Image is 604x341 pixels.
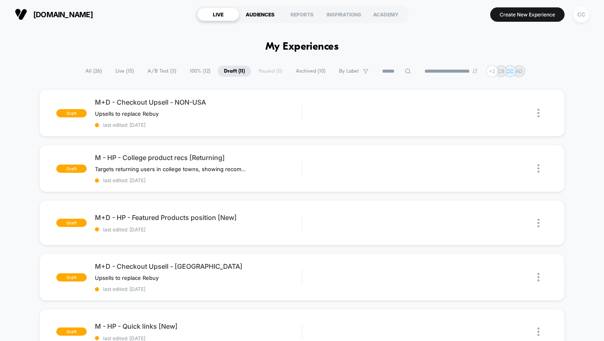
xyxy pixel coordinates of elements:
img: Visually logo [15,8,27,21]
span: last edited: [DATE] [95,227,302,233]
img: close [537,327,539,336]
span: draft [56,165,87,173]
span: Targets returning users in college towns, showing recommendations from the college collection. [95,166,247,172]
div: ACADEMY [365,8,407,21]
span: M+D - HP - Featured Products position [New] [95,213,302,222]
img: end [473,69,477,73]
button: [DOMAIN_NAME] [12,8,95,21]
img: close [537,164,539,173]
div: INSPIRATIONS [323,8,365,21]
span: 100% ( 12 ) [184,66,217,77]
span: A/B Test ( 3 ) [141,66,182,77]
p: CC [506,68,514,74]
div: + 2 [486,65,498,77]
span: Archived ( 10 ) [290,66,332,77]
span: Live ( 15 ) [109,66,140,77]
div: LIVE [197,8,239,21]
div: REPORTS [281,8,323,21]
img: close [537,219,539,227]
span: last edited: [DATE] [95,286,302,292]
span: Draft ( 11 ) [218,66,251,77]
span: M+D - Checkout Upsell - [GEOGRAPHIC_DATA] [95,262,302,270]
span: last edited: [DATE] [95,122,302,128]
span: draft [56,109,87,117]
span: Upsells to replace Rebuy [95,110,159,117]
span: draft [56,327,87,336]
span: draft [56,219,87,227]
div: CC [573,7,589,23]
span: M - HP - Quick links [New] [95,322,302,330]
span: M+D - Checkout Upsell - NON-USA [95,98,302,106]
button: CC [571,6,592,23]
span: By Label [339,68,359,74]
img: close [537,273,539,281]
span: [DOMAIN_NAME] [33,10,93,19]
p: CB [498,68,505,74]
span: last edited: [DATE] [95,177,302,183]
span: Upsells to replace Rebuy [95,275,159,281]
span: draft [56,273,87,281]
span: M - HP - College product recs [Returning] [95,153,302,162]
button: Create New Experience [490,7,565,22]
div: AUDIENCES [239,8,281,21]
p: AD [516,68,523,74]
img: close [537,109,539,117]
span: All ( 26 ) [79,66,108,77]
h1: My Experiences [265,41,339,53]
